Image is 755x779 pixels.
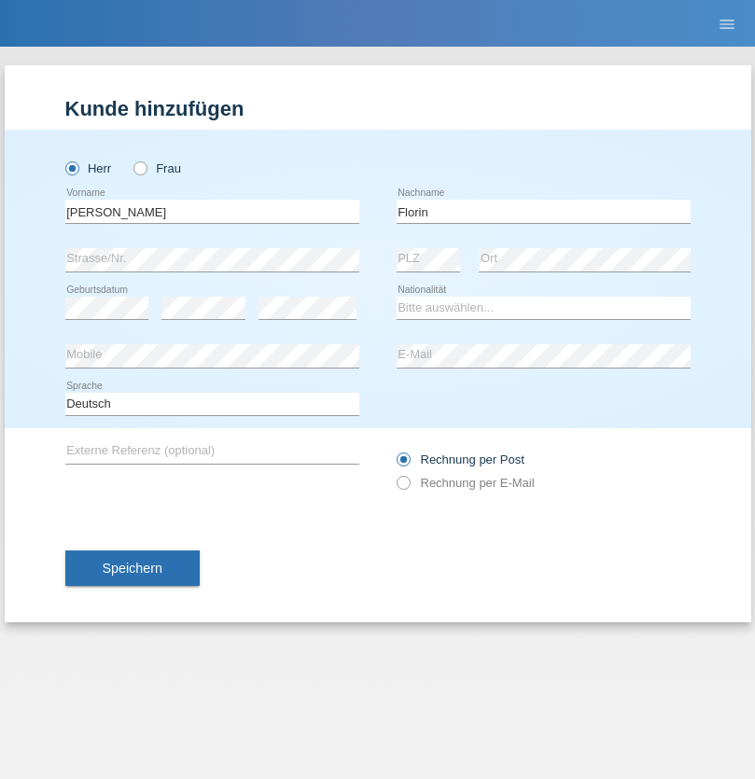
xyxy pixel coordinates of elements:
[397,452,409,476] input: Rechnung per Post
[718,15,736,34] i: menu
[65,161,77,174] input: Herr
[65,550,200,586] button: Speichern
[65,97,691,120] h1: Kunde hinzufügen
[397,476,409,499] input: Rechnung per E-Mail
[133,161,146,174] input: Frau
[133,161,181,175] label: Frau
[65,161,112,175] label: Herr
[708,18,746,29] a: menu
[103,561,162,576] span: Speichern
[397,476,535,490] label: Rechnung per E-Mail
[397,452,524,466] label: Rechnung per Post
